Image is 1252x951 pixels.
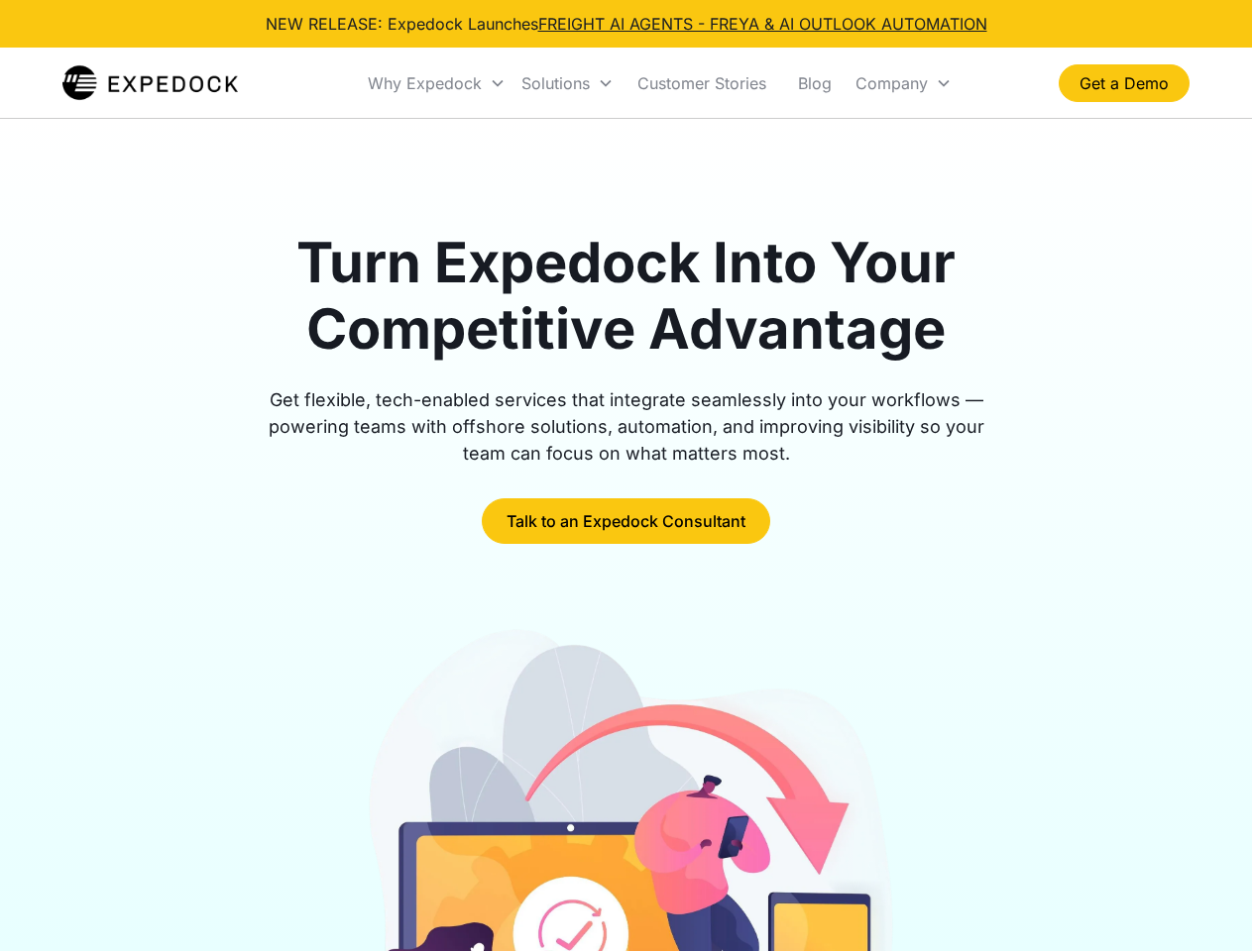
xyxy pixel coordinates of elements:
[513,50,622,117] div: Solutions
[782,50,848,117] a: Blog
[368,73,482,93] div: Why Expedock
[246,230,1007,363] h1: Turn Expedock Into Your Competitive Advantage
[1153,856,1252,951] iframe: Chat Widget
[622,50,782,117] a: Customer Stories
[62,63,238,103] img: Expedock Logo
[1059,64,1190,102] a: Get a Demo
[62,63,238,103] a: home
[266,12,987,36] div: NEW RELEASE: Expedock Launches
[482,498,770,544] a: Talk to an Expedock Consultant
[848,50,960,117] div: Company
[360,50,513,117] div: Why Expedock
[246,386,1007,467] div: Get flexible, tech-enabled services that integrate seamlessly into your workflows — powering team...
[538,14,987,34] a: FREIGHT AI AGENTS - FREYA & AI OUTLOOK AUTOMATION
[521,73,590,93] div: Solutions
[855,73,928,93] div: Company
